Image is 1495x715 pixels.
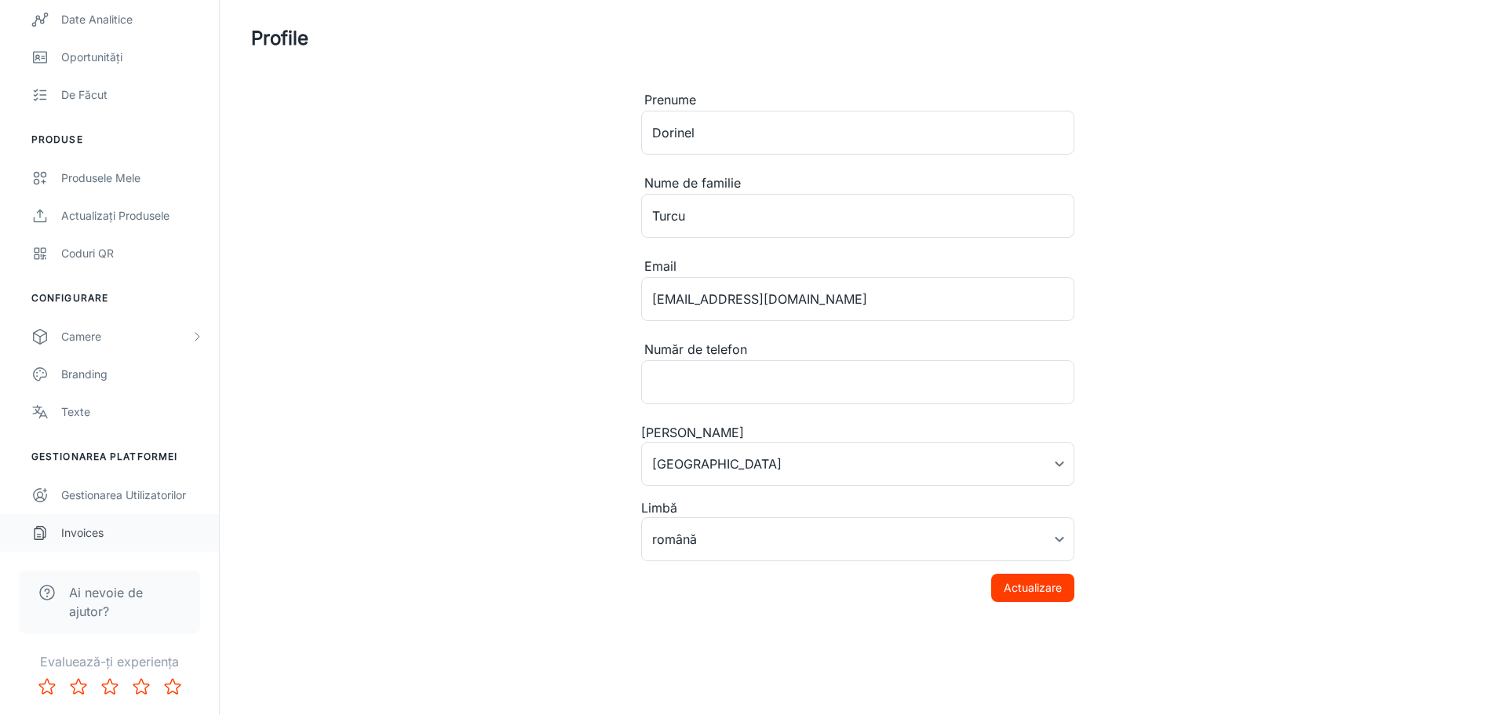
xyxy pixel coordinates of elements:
div: De făcut [61,86,203,104]
div: [GEOGRAPHIC_DATA] [641,442,1074,486]
div: Nume de familie [641,173,1074,194]
button: Rate 3 star [94,671,126,702]
div: Gestionarea utilizatorilor [61,487,203,504]
button: Rate 2 star [63,671,94,702]
div: Oportunități [61,49,203,66]
div: Camere [61,328,191,345]
div: Produsele mele [61,170,203,187]
div: Branding [61,366,203,383]
div: Actualizați produsele [61,207,203,224]
div: Număr de telefon [641,340,1074,360]
div: Date analitice [61,11,203,28]
button: Rate 1 star [31,671,63,702]
button: Rate 5 star [157,671,188,702]
h1: Profile [251,24,308,53]
p: Evaluează-ți experiența [13,652,206,671]
div: Invoices [61,524,203,542]
button: Actualizare [991,574,1074,602]
button: Rate 4 star [126,671,157,702]
div: română [641,517,1074,561]
div: Texte [61,403,203,421]
div: Limbă [641,498,1074,517]
div: [PERSON_NAME] [641,423,1074,442]
div: Coduri QR [61,245,203,262]
div: Email [641,257,1074,277]
span: Ai nevoie de ajutor? [69,583,181,621]
div: Prenume [641,90,1074,111]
